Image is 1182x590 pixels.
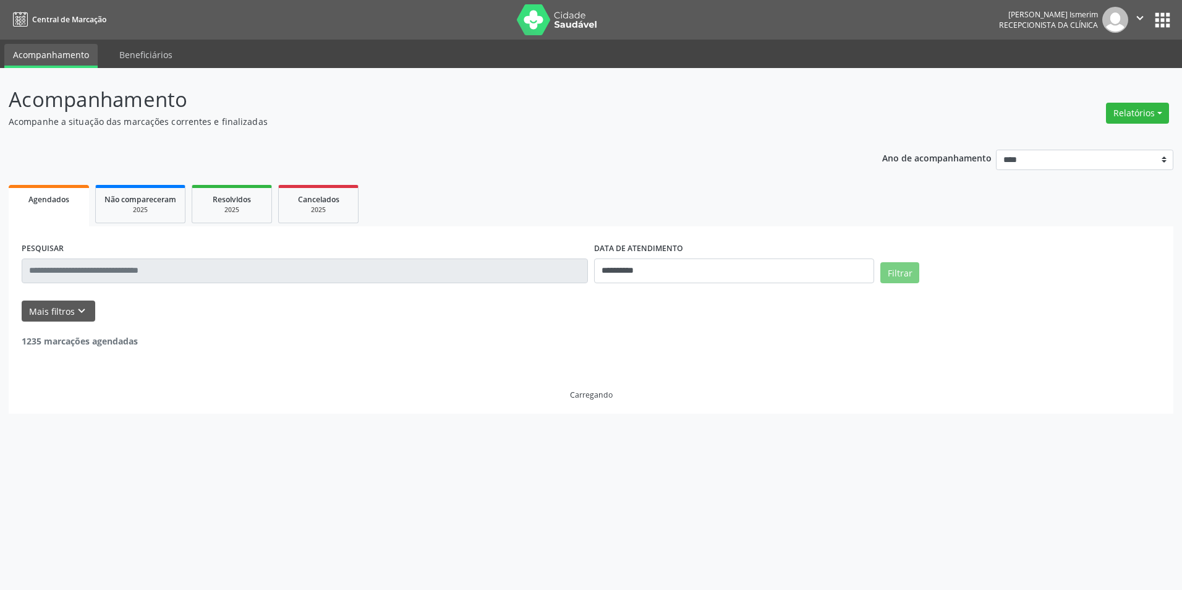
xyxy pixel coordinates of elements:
button: Filtrar [880,262,919,283]
div: [PERSON_NAME] Ismerim [999,9,1098,20]
img: img [1102,7,1128,33]
a: Central de Marcação [9,9,106,30]
p: Ano de acompanhamento [882,150,992,165]
span: Agendados [28,194,69,205]
button: Relatórios [1106,103,1169,124]
a: Acompanhamento [4,44,98,68]
a: Beneficiários [111,44,181,66]
span: Recepcionista da clínica [999,20,1098,30]
p: Acompanhe a situação das marcações correntes e finalizadas [9,115,824,128]
button: Mais filtroskeyboard_arrow_down [22,301,95,322]
span: Central de Marcação [32,14,106,25]
span: Cancelados [298,194,339,205]
div: Carregando [570,390,613,400]
i: keyboard_arrow_down [75,304,88,318]
i:  [1133,11,1147,25]
span: Resolvidos [213,194,251,205]
strong: 1235 marcações agendadas [22,335,138,347]
span: Não compareceram [104,194,176,205]
label: DATA DE ATENDIMENTO [594,239,683,259]
label: PESQUISAR [22,239,64,259]
button:  [1128,7,1152,33]
div: 2025 [104,205,176,215]
button: apps [1152,9,1173,31]
div: 2025 [287,205,349,215]
p: Acompanhamento [9,84,824,115]
div: 2025 [201,205,263,215]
